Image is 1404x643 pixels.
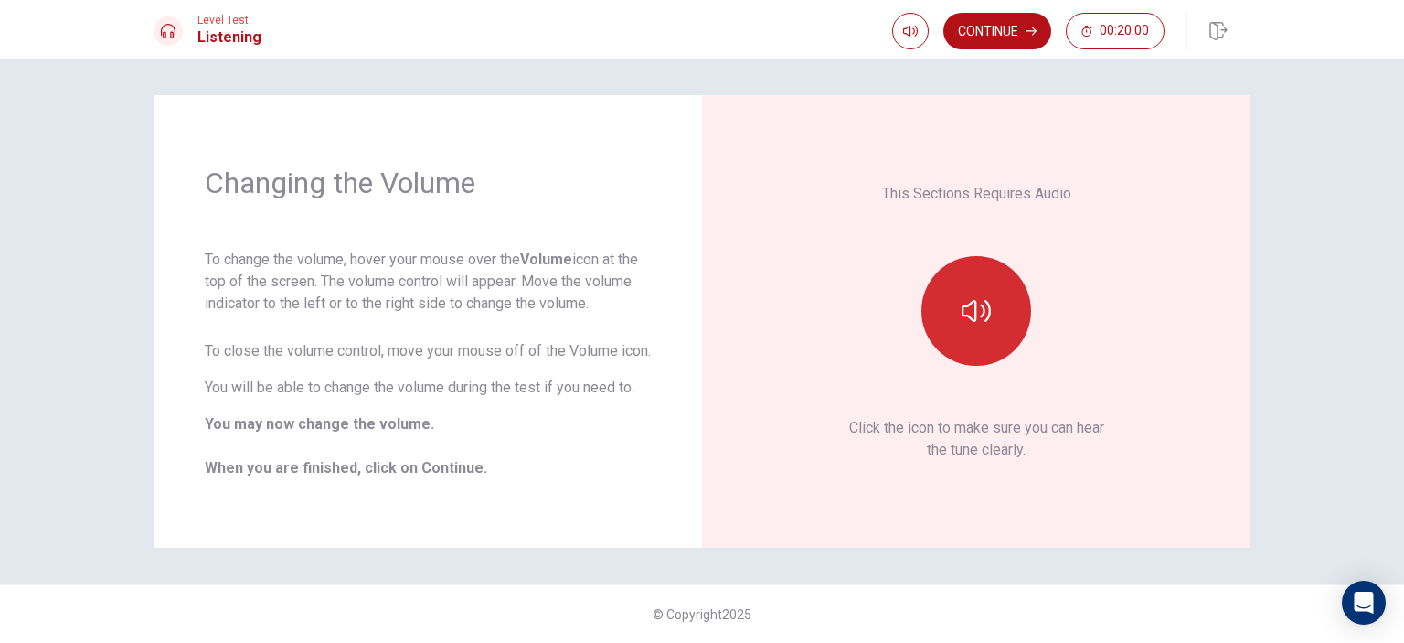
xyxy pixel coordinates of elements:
span: 00:20:00 [1100,24,1149,38]
p: To change the volume, hover your mouse over the icon at the top of the screen. The volume control... [205,249,651,315]
span: Level Test [197,14,261,27]
h1: Changing the Volume [205,165,651,201]
p: You will be able to change the volume during the test if you need to. [205,377,651,399]
b: You may now change the volume. When you are finished, click on Continue. [205,415,487,477]
div: Open Intercom Messenger [1342,581,1386,625]
span: © Copyright 2025 [653,607,751,622]
p: To close the volume control, move your mouse off of the Volume icon. [205,340,651,362]
strong: Volume [520,251,572,268]
p: Click the icon to make sure you can hear the tune clearly. [849,417,1104,461]
h1: Listening [197,27,261,48]
p: This Sections Requires Audio [882,183,1071,205]
button: 00:20:00 [1066,13,1165,49]
button: Continue [943,13,1051,49]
